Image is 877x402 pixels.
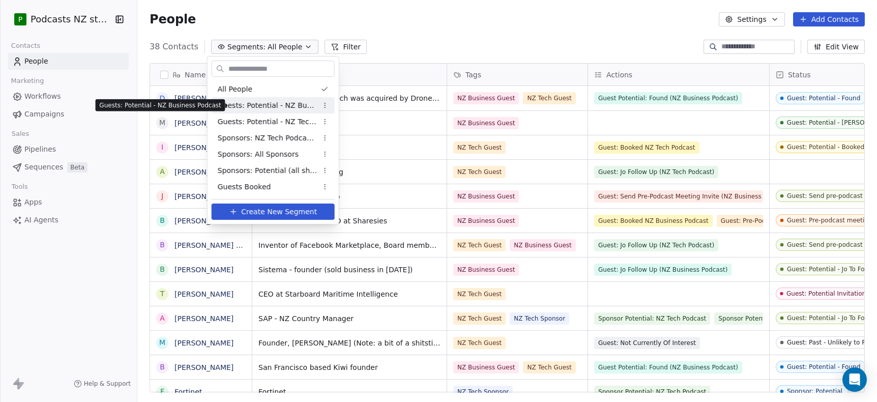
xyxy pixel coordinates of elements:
[218,182,271,192] span: Guests Booked
[218,149,299,160] span: Sponsors: All Sponsors
[212,204,335,220] button: Create New Segment
[218,100,317,111] span: Guests: Potential - NZ Business Podcast
[212,81,335,195] div: Suggestions
[218,84,252,95] span: All People
[99,101,221,109] p: Guests: Potential - NZ Business Podcast
[241,207,317,217] span: Create New Segment
[218,117,317,127] span: Guests: Potential - NZ Tech Podcast
[218,133,317,143] span: Sponsors: NZ Tech Podcast - current
[218,165,317,176] span: Sponsors: Potential (all shows)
